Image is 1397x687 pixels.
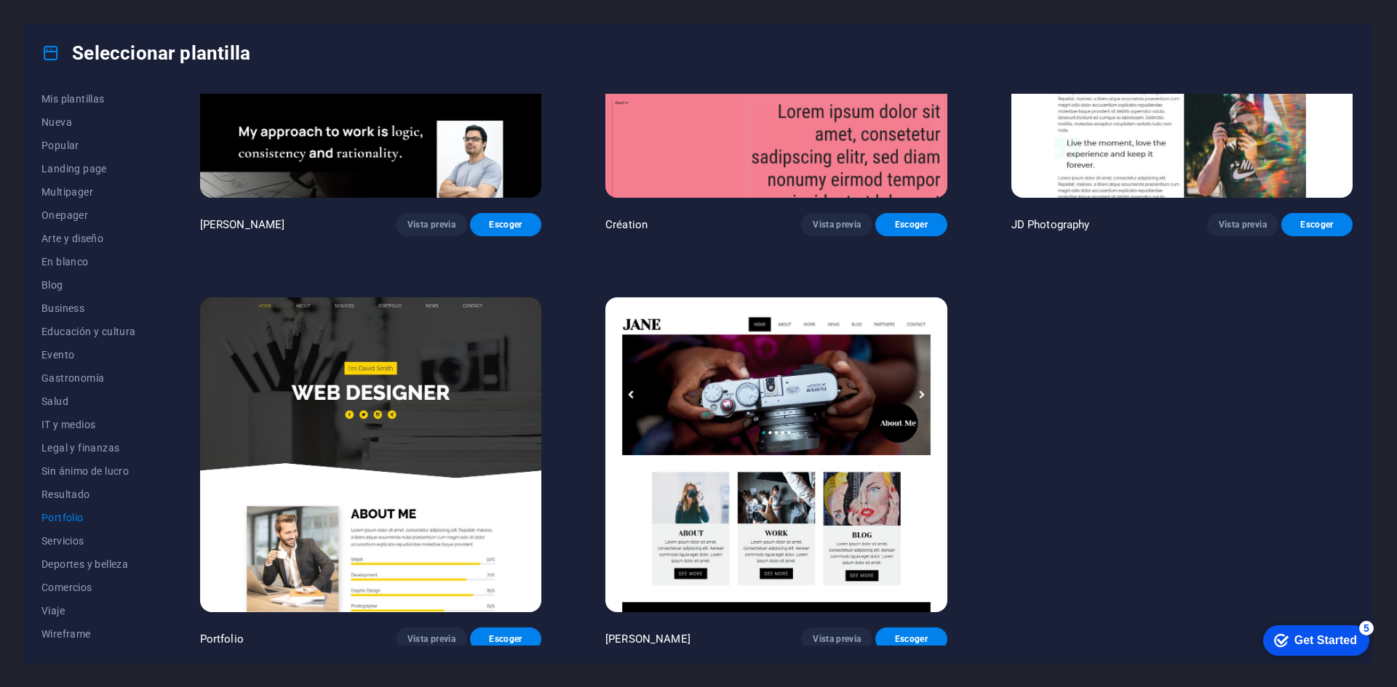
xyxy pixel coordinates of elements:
button: Vista previa [396,627,467,651]
span: En blanco [41,256,136,268]
span: Escoger [482,633,530,645]
span: Escoger [887,633,935,645]
span: Escoger [482,219,530,230]
button: Viaje [41,599,136,622]
span: Gastronomía [41,372,136,384]
button: Deportes y belleza [41,553,136,576]
span: Onepager [41,209,136,221]
button: Resultado [41,483,136,506]
div: Get Started [43,16,106,29]
span: Multipager [41,186,136,198]
span: Vista previa [407,633,455,645]
button: Escoger [470,213,541,236]
button: Gastronomía [41,366,136,390]
span: IT y medios [41,419,136,430]
button: Popular [41,134,136,157]
h4: Seleccionar plantilla [41,41,250,65]
button: En blanco [41,250,136,273]
button: Nueva [41,111,136,134]
button: Mis plantillas [41,87,136,111]
span: Deportes y belleza [41,558,136,570]
span: Viaje [41,605,136,616]
button: Onepager [41,204,136,227]
span: Vista previa [407,219,455,230]
span: Wireframe [41,628,136,640]
button: Sin ánimo de lucro [41,459,136,483]
p: Portfolio [200,632,244,646]
span: Blog [41,279,136,291]
span: Arte y diseño [41,233,136,244]
button: Vista previa [801,213,872,236]
button: Escoger [875,213,947,236]
span: Landing page [41,163,136,174]
span: Vista previa [813,633,861,645]
span: Resultado [41,489,136,500]
button: Escoger [1281,213,1353,236]
button: Portfolio [41,506,136,529]
span: Vista previa [1219,219,1267,230]
span: Nueva [41,116,136,128]
span: Evento [41,349,136,361]
span: Sin ánimo de lucro [41,465,136,477]
p: [PERSON_NAME] [605,632,690,646]
span: Educación y cultura [41,326,136,337]
button: Educación y cultura [41,320,136,343]
button: Vista previa [801,627,872,651]
span: Mis plantillas [41,93,136,105]
img: Portfolio [200,297,541,612]
span: Escoger [887,219,935,230]
span: Business [41,302,136,314]
span: Comercios [41,582,136,593]
button: Escoger [470,627,541,651]
button: Business [41,297,136,320]
button: Escoger [875,627,947,651]
span: Portfolio [41,512,136,523]
button: IT y medios [41,413,136,436]
button: Landing page [41,157,136,180]
button: Servicios [41,529,136,553]
img: Jane [605,297,947,612]
button: Vista previa [1207,213,1278,236]
span: Vista previa [813,219,861,230]
p: [PERSON_NAME] [200,217,285,232]
button: Comercios [41,576,136,599]
span: Escoger [1293,219,1341,230]
span: Popular [41,140,136,151]
div: 5 [108,3,122,17]
button: Arte y diseño [41,227,136,250]
button: Evento [41,343,136,366]
div: Get Started 5 items remaining, 0% complete [12,7,118,38]
span: Salud [41,395,136,407]
span: Legal y finanzas [41,442,136,454]
p: JD Photography [1011,217,1090,232]
button: Multipager [41,180,136,204]
p: Création [605,217,648,232]
button: Salud [41,390,136,413]
span: Servicios [41,535,136,547]
button: Legal y finanzas [41,436,136,459]
button: Blog [41,273,136,297]
button: Vista previa [396,213,467,236]
button: Wireframe [41,622,136,646]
